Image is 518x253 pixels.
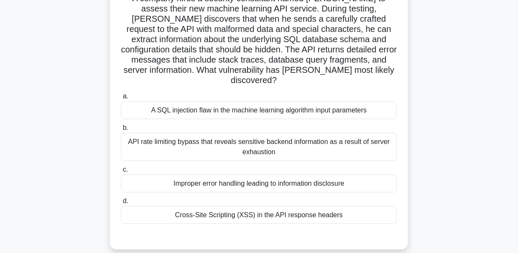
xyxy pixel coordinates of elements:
div: Cross-Site Scripting (XSS) in the API response headers [121,206,397,224]
div: Improper error handling leading to information disclosure [121,175,397,193]
span: a. [123,92,128,100]
span: b. [123,124,128,131]
div: API rate limiting bypass that reveals sensitive backend information as a result of server exhaustion [121,133,397,161]
span: c. [123,166,128,173]
span: d. [123,197,128,204]
div: A SQL injection flaw in the machine learning algorithm input parameters [121,101,397,119]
